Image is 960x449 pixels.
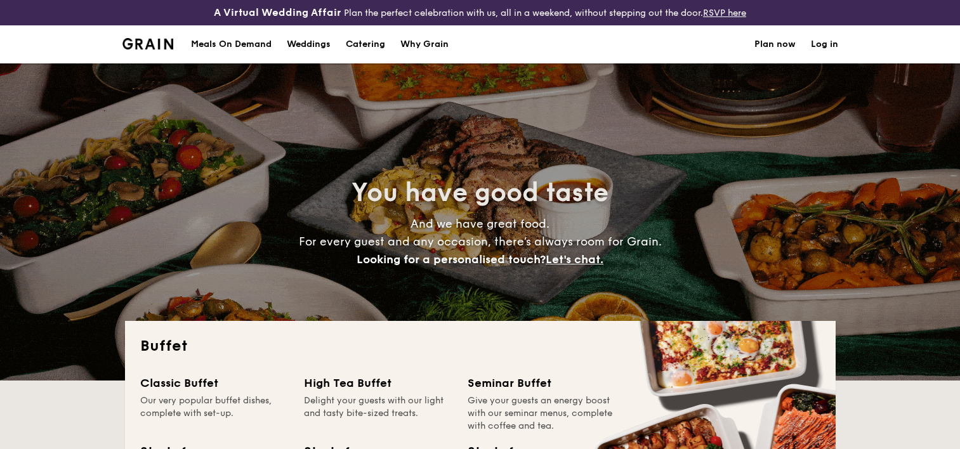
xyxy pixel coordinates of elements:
div: Why Grain [400,25,449,63]
div: Meals On Demand [191,25,272,63]
h4: A Virtual Wedding Affair [214,5,341,20]
span: Let's chat. [546,252,603,266]
a: Log in [811,25,838,63]
div: Plan the perfect celebration with us, all in a weekend, without stepping out the door. [160,5,800,20]
a: Meals On Demand [183,25,279,63]
div: Our very popular buffet dishes, complete with set-up. [140,394,289,433]
a: Weddings [279,25,338,63]
div: Delight your guests with our light and tasty bite-sized treats. [304,394,452,433]
a: Why Grain [393,25,456,63]
div: Weddings [287,25,331,63]
a: Catering [338,25,393,63]
h1: Catering [346,25,385,63]
a: Logotype [122,38,174,49]
img: Grain [122,38,174,49]
div: High Tea Buffet [304,374,452,392]
div: Classic Buffet [140,374,289,392]
div: Seminar Buffet [468,374,616,392]
div: Give your guests an energy boost with our seminar menus, complete with coffee and tea. [468,394,616,433]
a: Plan now [754,25,796,63]
h2: Buffet [140,336,820,356]
a: RSVP here [703,8,746,18]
